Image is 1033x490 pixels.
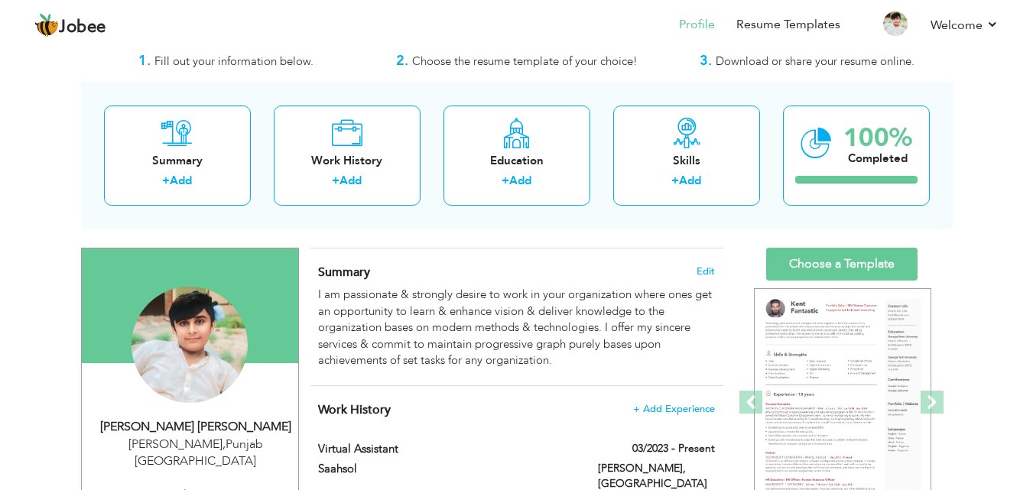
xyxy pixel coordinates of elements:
[679,16,715,34] a: Profile
[766,248,918,281] a: Choose a Template
[671,173,679,189] label: +
[170,173,192,188] a: Add
[931,16,999,34] a: Welcome
[318,264,714,280] h4: Adding a summary is a quick and easy way to highlight your experience and interests.
[332,173,339,189] label: +
[716,54,914,69] span: Download or share your resume online.
[34,13,59,37] img: jobee.io
[34,13,106,37] a: Jobee
[318,402,714,417] h4: This helps to show the companies you have worked for.
[286,153,408,169] div: Work History
[162,173,170,189] label: +
[883,11,908,36] img: Profile Img
[412,54,638,69] span: Choose the resume template of your choice!
[138,51,151,70] strong: 1.
[223,436,226,453] span: ,
[93,418,298,436] div: [PERSON_NAME] [PERSON_NAME]
[339,173,362,188] a: Add
[700,51,712,70] strong: 3.
[502,173,509,189] label: +
[843,125,912,151] div: 100%
[632,441,715,456] label: 03/2023 - Present
[132,287,248,403] img: Abdul Hanan Arif
[679,173,701,188] a: Add
[318,461,575,477] label: Saahsol
[318,287,714,368] div: I am passionate & strongly desire to work in your organization where ones get an opportunity to l...
[116,153,239,169] div: Summary
[318,401,391,418] span: Work History
[697,266,715,277] span: Edit
[456,153,578,169] div: Education
[633,404,715,414] span: + Add Experience
[318,441,575,457] label: Virtual Assistant
[396,51,408,70] strong: 2.
[93,436,298,471] div: [PERSON_NAME] Punjab [GEOGRAPHIC_DATA]
[318,264,370,281] span: Summary
[843,151,912,167] div: Completed
[154,54,313,69] span: Fill out your information below.
[625,153,748,169] div: Skills
[509,173,531,188] a: Add
[59,19,106,36] span: Jobee
[736,16,840,34] a: Resume Templates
